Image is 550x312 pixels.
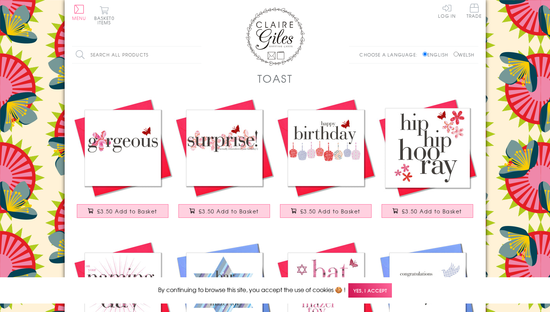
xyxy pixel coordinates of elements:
[275,97,377,199] img: Birthday Card, Cakes, Happy Birthday, embellished with a pretty fabric butterfly
[98,15,115,26] span: 0 items
[174,97,275,225] a: Birthday Card, Pink Flowers, embellished with a pretty fabric butterfly £3.50 Add to Basket
[72,15,86,21] span: Menu
[423,52,427,56] input: English
[97,208,157,215] span: £3.50 Add to Basket
[382,204,473,218] button: £3.50 Add to Basket
[438,4,456,18] a: Log In
[280,204,372,218] button: £3.50 Add to Basket
[454,51,475,58] label: Welsh
[348,283,392,298] span: Yes, I accept
[94,6,115,25] button: Basket0 items
[359,51,421,58] p: Choose a language:
[467,4,482,18] span: Trade
[300,208,361,215] span: £3.50 Add to Basket
[454,52,458,56] input: Welsh
[194,47,201,63] input: Search
[199,208,259,215] span: £3.50 Add to Basket
[246,7,305,66] img: Claire Giles Greetings Cards
[178,204,270,218] button: £3.50 Add to Basket
[174,97,275,199] img: Birthday Card, Pink Flowers, embellished with a pretty fabric butterfly
[72,97,174,199] img: Birthday Card, Pink Flower, Gorgeous, embellished with a pretty fabric butterfly
[377,97,478,199] img: Birthday Card, Hip Hip Hooray!, embellished with a pretty fabric butterfly
[402,208,462,215] span: £3.50 Add to Basket
[72,97,174,225] a: Birthday Card, Pink Flower, Gorgeous, embellished with a pretty fabric butterfly £3.50 Add to Basket
[377,97,478,225] a: Birthday Card, Hip Hip Hooray!, embellished with a pretty fabric butterfly £3.50 Add to Basket
[275,97,377,225] a: Birthday Card, Cakes, Happy Birthday, embellished with a pretty fabric butterfly £3.50 Add to Basket
[467,4,482,20] a: Trade
[72,47,201,63] input: Search all products
[257,71,293,86] h1: Toast
[72,5,86,20] button: Menu
[77,204,168,218] button: £3.50 Add to Basket
[423,51,452,58] label: English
